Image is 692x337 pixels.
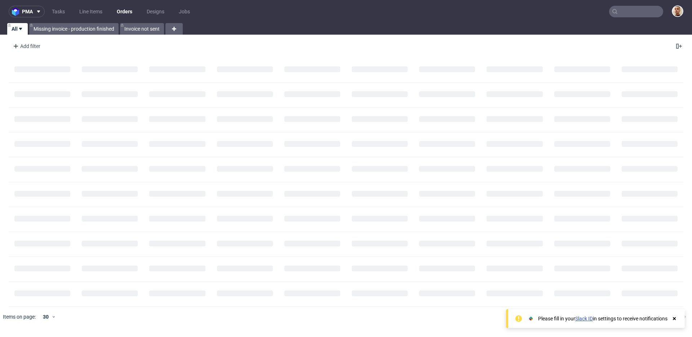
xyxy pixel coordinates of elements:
a: Tasks [48,6,69,17]
div: Please fill in your in settings to receive notifications [538,315,667,322]
a: Orders [112,6,137,17]
img: Bartłomiej Leśniczuk [673,6,683,16]
a: Invoice not sent [120,23,164,35]
a: Designs [142,6,169,17]
a: Missing invoice - production finished [29,23,119,35]
a: Line Items [75,6,107,17]
img: logo [12,8,22,16]
button: pma [9,6,45,17]
a: Jobs [174,6,194,17]
span: Items on page: [3,313,36,320]
div: Add filter [10,40,42,52]
div: 30 [39,312,52,322]
a: All [7,23,28,35]
a: Slack ID [575,316,593,321]
img: Slack [527,315,534,322]
span: pma [22,9,33,14]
